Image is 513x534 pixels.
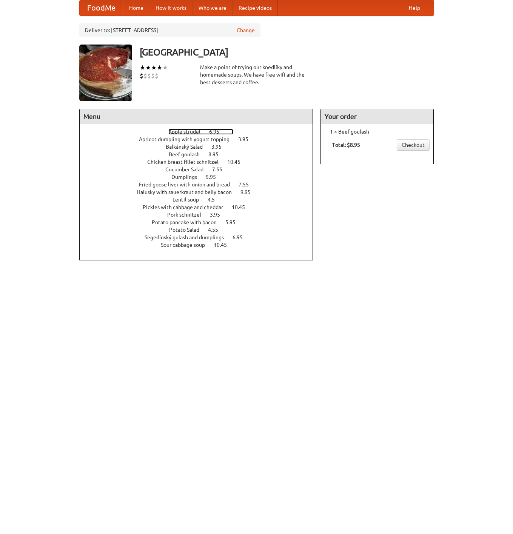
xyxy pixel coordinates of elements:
span: Balkánský Salad [166,144,210,150]
span: Sour cabbage soup [161,242,213,248]
li: $ [140,72,143,80]
a: Who we are [193,0,233,15]
a: Help [403,0,426,15]
span: 7.55 [212,166,230,172]
a: Sour cabbage soup 10.45 [161,242,241,248]
span: Dumplings [171,174,205,180]
li: $ [151,72,155,80]
span: 3.95 [211,144,229,150]
span: Halusky with sauerkraut and belly bacon [137,189,239,195]
span: Apple strudel [168,129,208,135]
span: 3.95 [210,212,228,218]
a: Segedínský gulash and dumplings 6.95 [145,234,257,240]
a: Potato pancake with bacon 5.95 [152,219,250,225]
span: Pork schnitzel [167,212,209,218]
h3: [GEOGRAPHIC_DATA] [140,45,434,60]
a: FoodMe [80,0,123,15]
a: Dumplings 5.95 [171,174,230,180]
a: Pickles with cabbage and cheddar 10.45 [143,204,259,210]
span: 5.95 [225,219,243,225]
span: 6.95 [233,234,250,240]
span: 10.45 [227,159,248,165]
span: 8.95 [208,151,226,157]
span: Potato pancake with bacon [152,219,224,225]
div: Deliver to: [STREET_ADDRESS] [79,23,260,37]
li: $ [143,72,147,80]
span: Fried goose liver with onion and bread [139,182,237,188]
li: ★ [162,63,168,72]
span: 4.5 [208,197,222,203]
a: Cucumber Salad 7.55 [165,166,236,172]
div: Make a point of trying our knedlíky and homemade soups. We have free wifi and the best desserts a... [200,63,313,86]
span: Beef goulash [169,151,207,157]
span: Apricot dumpling with yogurt topping [139,136,237,142]
li: 1 × Beef goulash [325,128,430,135]
a: Halusky with sauerkraut and belly bacon 9.95 [137,189,265,195]
img: angular.jpg [79,45,132,101]
a: Recipe videos [233,0,278,15]
a: Balkánský Salad 3.95 [166,144,236,150]
a: Pork schnitzel 3.95 [167,212,234,218]
span: 5.95 [206,174,223,180]
li: ★ [140,63,145,72]
a: Apple strudel 6.95 [168,129,233,135]
a: Chicken breast fillet schnitzel 10.45 [147,159,254,165]
span: 9.95 [240,189,258,195]
span: Cucumber Salad [165,166,211,172]
span: 10.45 [232,204,253,210]
b: Total: $8.95 [332,142,360,148]
span: 10.45 [214,242,234,248]
span: Segedínský gulash and dumplings [145,234,231,240]
span: 6.95 [209,129,227,135]
li: ★ [145,63,151,72]
li: ★ [151,63,157,72]
span: 7.55 [239,182,256,188]
li: ★ [157,63,162,72]
span: Lentil soup [173,197,206,203]
span: 4.55 [208,227,226,233]
a: How it works [149,0,193,15]
a: Apricot dumpling with yogurt topping 3.95 [139,136,262,142]
a: Checkout [397,139,430,151]
span: Chicken breast fillet schnitzel [147,159,226,165]
span: Potato Salad [169,227,207,233]
a: Potato Salad 4.55 [169,227,232,233]
li: $ [155,72,159,80]
a: Lentil soup 4.5 [173,197,229,203]
a: Home [123,0,149,15]
li: $ [147,72,151,80]
a: Change [237,26,255,34]
h4: Menu [80,109,313,124]
h4: Your order [321,109,433,124]
span: Pickles with cabbage and cheddar [143,204,231,210]
a: Beef goulash 8.95 [169,151,233,157]
span: 3.95 [238,136,256,142]
a: Fried goose liver with onion and bread 7.55 [139,182,263,188]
